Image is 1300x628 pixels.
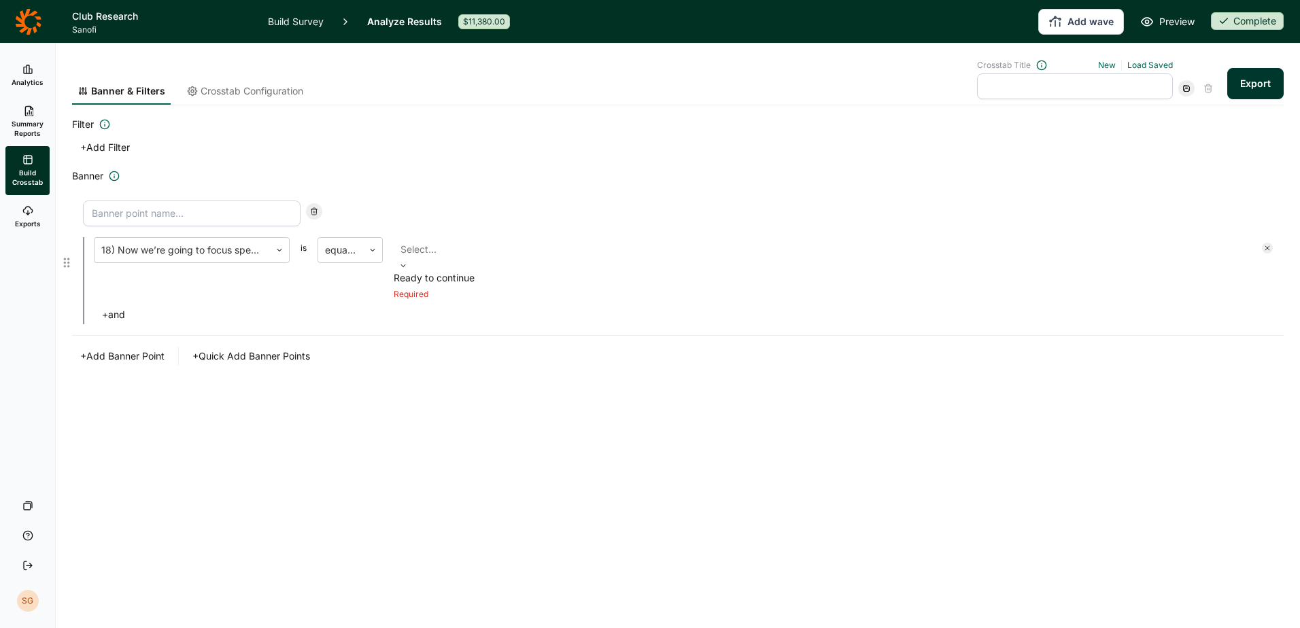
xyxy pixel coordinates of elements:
[1211,12,1284,30] div: Complete
[1038,9,1124,35] button: Add wave
[1211,12,1284,31] button: Complete
[1159,14,1195,30] span: Preview
[394,289,1251,300] div: Required
[91,84,165,98] span: Banner & Filters
[15,219,41,228] span: Exports
[1227,68,1284,99] button: Export
[201,84,303,98] span: Crosstab Configuration
[394,270,1251,286] div: Ready to continue
[1262,243,1273,254] div: Remove
[11,119,44,138] span: Summary Reports
[1178,80,1195,97] div: Save Crosstab
[94,305,133,324] button: +and
[306,203,322,220] div: Remove
[301,243,307,300] span: is
[5,54,50,97] a: Analytics
[977,60,1031,71] span: Crosstab Title
[5,146,50,195] a: Build Crosstab
[1200,80,1216,97] div: Delete
[1140,14,1195,30] a: Preview
[72,116,94,133] span: Filter
[458,14,510,29] div: $11,380.00
[1127,60,1173,70] a: Load Saved
[5,195,50,239] a: Exports
[11,168,44,187] span: Build Crosstab
[1098,60,1116,70] a: New
[83,200,301,226] input: Banner point name...
[184,347,318,366] button: +Quick Add Banner Points
[72,138,138,157] button: +Add Filter
[72,24,252,35] span: Sanofi
[12,77,44,87] span: Analytics
[72,168,103,184] span: Banner
[72,347,173,366] button: +Add Banner Point
[17,590,39,612] div: SG
[5,97,50,146] a: Summary Reports
[72,8,252,24] h1: Club Research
